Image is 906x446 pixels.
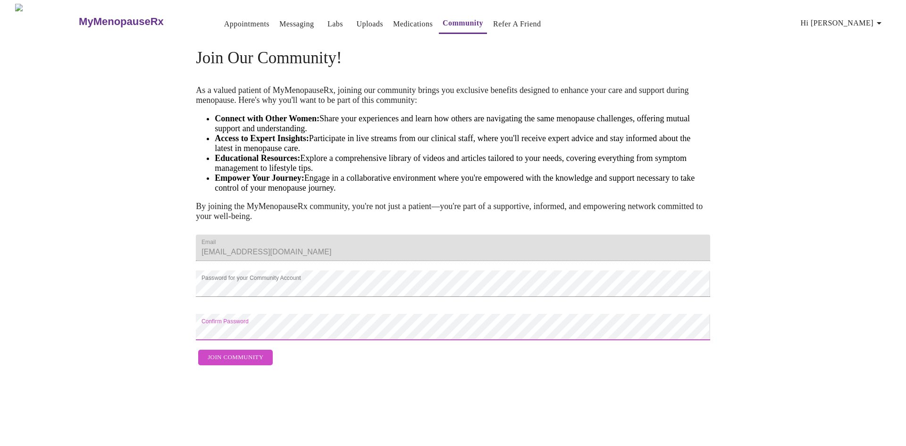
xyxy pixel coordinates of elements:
button: Medications [389,15,436,34]
button: Community [439,14,487,34]
a: Medications [393,17,433,31]
strong: Connect with Other Women: [215,114,319,123]
h3: MyMenopauseRx [79,16,164,28]
strong: Access to Expert Insights: [215,134,309,143]
span: Join Community [208,352,263,363]
strong: Empower Your Journey: [215,173,304,183]
button: Uploads [352,15,387,34]
p: As a valued patient of MyMenopauseRx, joining our community brings you exclusive benefits designe... [196,85,710,105]
h4: Join Our Community! [196,49,710,67]
a: Appointments [224,17,269,31]
button: Join Community [198,350,273,365]
a: Messaging [279,17,314,31]
li: Share your experiences and learn how others are navigating the same menopause challenges, offerin... [215,114,710,134]
a: Community [443,17,483,30]
img: MyMenopauseRx Logo [15,4,78,39]
button: Appointments [220,15,273,34]
strong: Educational Resources: [215,153,300,163]
button: Labs [320,15,350,34]
button: Messaging [276,15,318,34]
a: Labs [327,17,343,31]
a: Uploads [356,17,383,31]
button: Refer a Friend [489,15,545,34]
button: Hi [PERSON_NAME] [797,14,889,33]
li: Explore a comprehensive library of videos and articles tailored to your needs, covering everythin... [215,153,710,173]
span: Hi [PERSON_NAME] [801,17,885,30]
li: Engage in a collaborative environment where you're empowered with the knowledge and support neces... [215,173,710,193]
a: Refer a Friend [493,17,541,31]
p: By joining the MyMenopauseRx community, you're not just a patient—you're part of a supportive, in... [196,202,710,221]
li: Participate in live streams from our clinical staff, where you'll receive expert advice and stay ... [215,134,710,153]
a: MyMenopauseRx [78,5,201,38]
